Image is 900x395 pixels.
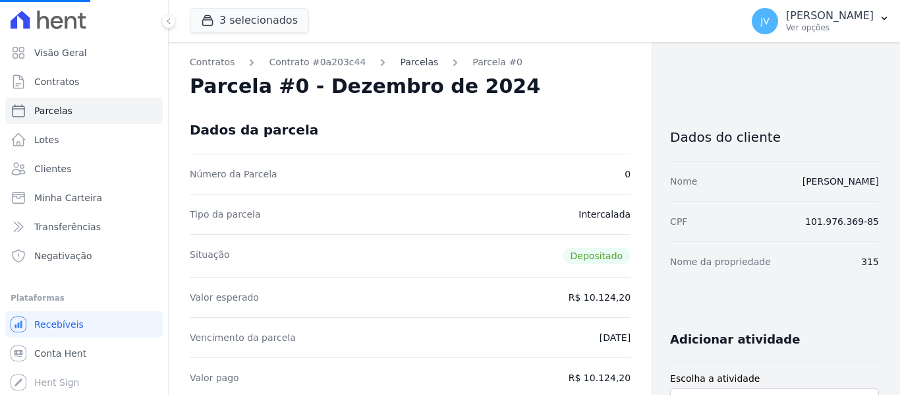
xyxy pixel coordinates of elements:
span: Negativação [34,249,92,262]
dd: 0 [625,167,631,181]
a: Parcelas [5,98,163,124]
dd: R$ 10.124,20 [569,291,631,304]
dt: Valor esperado [190,291,259,304]
dd: R$ 10.124,20 [569,371,631,384]
a: [PERSON_NAME] [802,176,879,187]
span: Minha Carteira [34,191,102,204]
a: Recebíveis [5,311,163,338]
a: Contratos [5,69,163,95]
span: Contratos [34,75,79,88]
a: Minha Carteira [5,185,163,211]
span: Parcelas [34,104,72,117]
span: Transferências [34,220,101,233]
dt: Número da Parcela [190,167,277,181]
dt: Nome [670,175,697,188]
a: Parcela #0 [472,55,522,69]
a: Lotes [5,127,163,153]
span: Lotes [34,133,59,146]
div: Dados da parcela [190,122,318,138]
p: Ver opções [786,22,874,33]
span: Clientes [34,162,71,175]
span: Depositado [563,248,631,264]
a: Negativação [5,243,163,269]
div: Plataformas [11,290,157,306]
dt: Tipo da parcela [190,208,261,221]
a: Conta Hent [5,340,163,367]
dd: 315 [861,255,879,268]
a: Parcelas [400,55,438,69]
dd: 101.976.369-85 [805,215,879,228]
h2: Parcela #0 - Dezembro de 2024 [190,75,540,98]
dd: Intercalada [578,208,631,221]
span: JV [760,16,770,26]
a: Contrato #0a203c44 [269,55,366,69]
dt: Vencimento da parcela [190,331,296,344]
dt: CPF [670,215,687,228]
a: Contratos [190,55,235,69]
p: [PERSON_NAME] [786,9,874,22]
a: Clientes [5,156,163,182]
dt: Situação [190,248,230,264]
nav: Breadcrumb [190,55,631,69]
dt: Nome da propriedade [670,255,771,268]
dd: [DATE] [600,331,631,344]
button: JV [PERSON_NAME] Ver opções [741,3,900,40]
span: Visão Geral [34,46,87,59]
h3: Adicionar atividade [670,332,800,348]
a: Visão Geral [5,40,163,66]
button: 3 selecionados [190,8,309,33]
span: Recebíveis [34,318,84,331]
h3: Dados do cliente [670,129,879,145]
a: Transferências [5,214,163,240]
label: Escolha a atividade [670,372,879,386]
span: Conta Hent [34,347,86,360]
dt: Valor pago [190,371,239,384]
